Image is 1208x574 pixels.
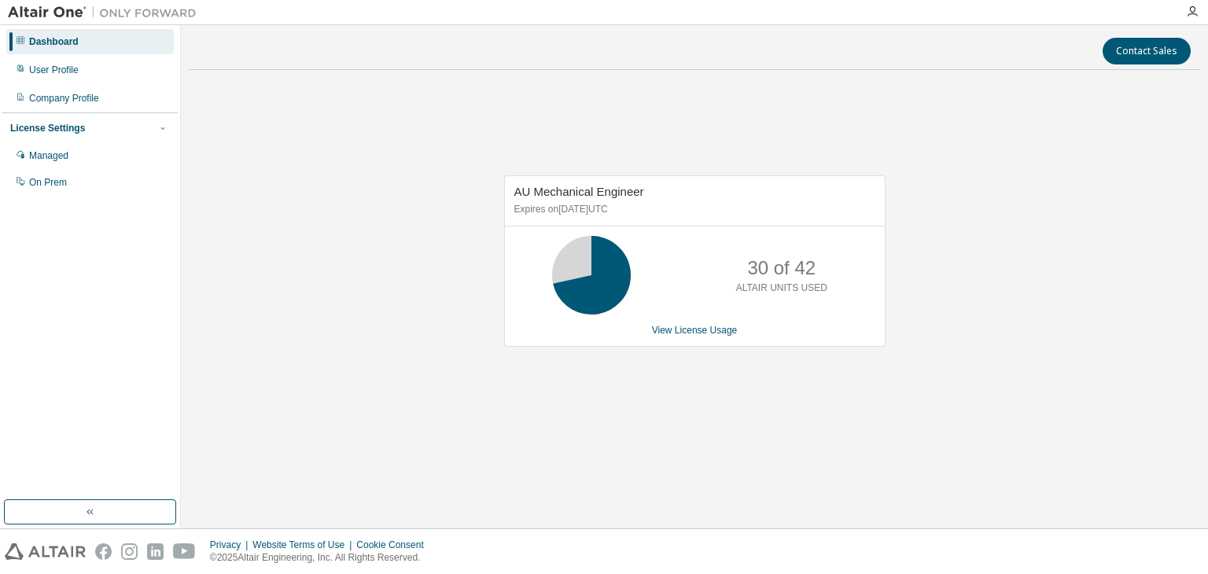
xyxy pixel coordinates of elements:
[652,325,738,336] a: View License Usage
[747,255,816,281] p: 30 of 42
[29,35,79,48] div: Dashboard
[95,543,112,560] img: facebook.svg
[8,5,204,20] img: Altair One
[121,543,138,560] img: instagram.svg
[252,539,356,551] div: Website Terms of Use
[210,539,252,551] div: Privacy
[29,149,68,162] div: Managed
[736,281,827,295] p: ALTAIR UNITS USED
[173,543,196,560] img: youtube.svg
[29,176,67,189] div: On Prem
[10,122,85,134] div: License Settings
[147,543,164,560] img: linkedin.svg
[1103,38,1191,64] button: Contact Sales
[356,539,433,551] div: Cookie Consent
[5,543,86,560] img: altair_logo.svg
[514,203,871,216] p: Expires on [DATE] UTC
[210,551,433,565] p: © 2025 Altair Engineering, Inc. All Rights Reserved.
[29,92,99,105] div: Company Profile
[514,185,644,198] span: AU Mechanical Engineer
[29,64,79,76] div: User Profile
